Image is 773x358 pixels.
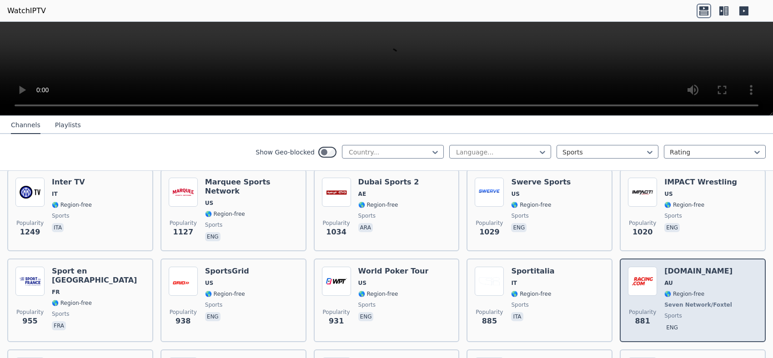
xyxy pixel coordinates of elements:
[205,290,245,298] span: 🌎 Region-free
[511,301,528,308] span: sports
[482,316,497,327] span: 885
[205,301,222,308] span: sports
[476,308,503,316] span: Popularity
[205,199,213,207] span: US
[358,201,398,209] span: 🌎 Region-free
[635,316,650,327] span: 881
[170,308,197,316] span: Popularity
[52,201,92,209] span: 🌎 Region-free
[15,178,45,207] img: Inter TV
[511,312,523,321] p: ita
[52,321,66,330] p: fra
[55,117,81,134] button: Playlists
[52,267,145,285] h6: Sport en [GEOGRAPHIC_DATA]
[358,190,366,198] span: AE
[358,301,376,308] span: sports
[664,279,673,287] span: AU
[358,212,376,219] span: sports
[169,178,198,207] img: Marquee Sports Network
[52,212,69,219] span: sports
[322,178,351,207] img: Dubai Sports 2
[329,316,344,327] span: 931
[664,323,680,332] p: eng
[511,190,519,198] span: US
[205,221,222,229] span: sports
[7,5,46,16] a: WatchIPTV
[664,201,704,209] span: 🌎 Region-free
[52,288,60,296] span: FR
[170,219,197,227] span: Popularity
[475,267,504,296] img: Sportitalia
[176,316,191,327] span: 938
[511,267,554,276] h6: Sportitalia
[629,308,656,316] span: Popularity
[16,308,44,316] span: Popularity
[205,267,249,276] h6: SportsGrid
[358,290,398,298] span: 🌎 Region-free
[52,299,92,307] span: 🌎 Region-free
[629,219,656,227] span: Popularity
[476,219,503,227] span: Popularity
[628,178,657,207] img: IMPACT Wrestling
[664,223,680,232] p: eng
[22,316,37,327] span: 955
[205,312,221,321] p: eng
[205,178,298,196] h6: Marquee Sports Network
[358,267,429,276] h6: World Poker Tour
[664,290,704,298] span: 🌎 Region-free
[322,267,351,296] img: World Poker Tour
[511,279,517,287] span: IT
[664,190,673,198] span: US
[511,223,527,232] p: eng
[323,219,350,227] span: Popularity
[511,178,571,187] h6: Swerve Sports
[52,310,69,318] span: sports
[358,223,373,232] p: ara
[511,201,551,209] span: 🌎 Region-free
[256,148,315,157] label: Show Geo-blocked
[11,117,40,134] button: Channels
[479,227,500,238] span: 1029
[628,267,657,296] img: Racing.com
[511,212,528,219] span: sports
[664,312,682,319] span: sports
[358,312,374,321] p: eng
[16,219,44,227] span: Popularity
[664,301,732,308] span: Seven Network/Foxtel
[173,227,194,238] span: 1127
[205,210,245,218] span: 🌎 Region-free
[15,267,45,296] img: Sport en France
[20,227,40,238] span: 1249
[205,279,213,287] span: US
[52,190,58,198] span: IT
[169,267,198,296] img: SportsGrid
[358,178,419,187] h6: Dubai Sports 2
[632,227,653,238] span: 1020
[664,178,737,187] h6: IMPACT Wrestling
[358,279,366,287] span: US
[326,227,346,238] span: 1034
[511,290,551,298] span: 🌎 Region-free
[205,232,221,241] p: eng
[52,178,92,187] h6: Inter TV
[52,223,64,232] p: ita
[664,267,734,276] h6: [DOMAIN_NAME]
[475,178,504,207] img: Swerve Sports
[323,308,350,316] span: Popularity
[664,212,682,219] span: sports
